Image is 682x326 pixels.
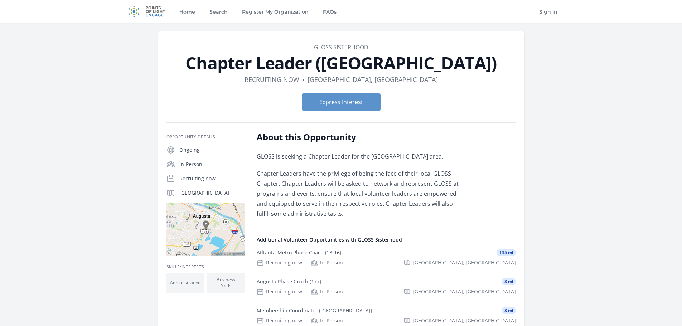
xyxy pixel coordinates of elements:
button: Express Interest [302,93,381,111]
a: Augusta Phase Coach (17+) 8 mi Recruiting now In-Person [GEOGRAPHIC_DATA], [GEOGRAPHIC_DATA] [254,272,519,301]
h1: Chapter Leader ([GEOGRAPHIC_DATA]) [166,54,516,72]
h3: Opportunity Details [166,134,245,140]
span: 135 mi [497,249,516,256]
div: In-Person [311,259,343,266]
div: Membership Coordinator ([GEOGRAPHIC_DATA]) [257,307,372,314]
p: Recruiting now [179,175,245,182]
p: In-Person [179,161,245,168]
p: Ongoing [179,146,245,154]
li: Business Skills [207,273,245,293]
div: Recruiting now [257,259,302,266]
span: 8 mi [502,278,516,285]
span: [GEOGRAPHIC_DATA], [GEOGRAPHIC_DATA] [413,259,516,266]
dd: Recruiting now [245,74,299,84]
h2: About this Opportunity [257,131,466,143]
span: [GEOGRAPHIC_DATA], [GEOGRAPHIC_DATA] [413,317,516,324]
div: Atltanta-Metro Phase Coach (13-16) [257,249,341,256]
a: GLOSS Sisterhood [314,43,368,51]
p: Chapter Leaders have the privilege of being the face of their local GLOSS Chapter. Chapter Leader... [257,169,466,219]
h3: Skills/Interests [166,264,245,270]
h4: Additional Volunteer Opportunities with GLOSS Sisterhood [257,236,516,243]
div: Recruiting now [257,288,302,295]
p: [GEOGRAPHIC_DATA] [179,189,245,196]
div: In-Person [311,317,343,324]
div: Augusta Phase Coach (17+) [257,278,321,285]
span: [GEOGRAPHIC_DATA], [GEOGRAPHIC_DATA] [413,288,516,295]
div: In-Person [311,288,343,295]
div: Recruiting now [257,317,302,324]
dd: [GEOGRAPHIC_DATA], [GEOGRAPHIC_DATA] [308,74,438,84]
div: • [302,74,305,84]
span: 8 mi [502,307,516,314]
li: Administrative [166,273,204,293]
p: GLOSS is seeking a Chapter Leader for the [GEOGRAPHIC_DATA] area. [257,151,466,161]
a: Atltanta-Metro Phase Coach (13-16) 135 mi Recruiting now In-Person [GEOGRAPHIC_DATA], [GEOGRAPHIC... [254,243,519,272]
img: Map [166,203,245,256]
